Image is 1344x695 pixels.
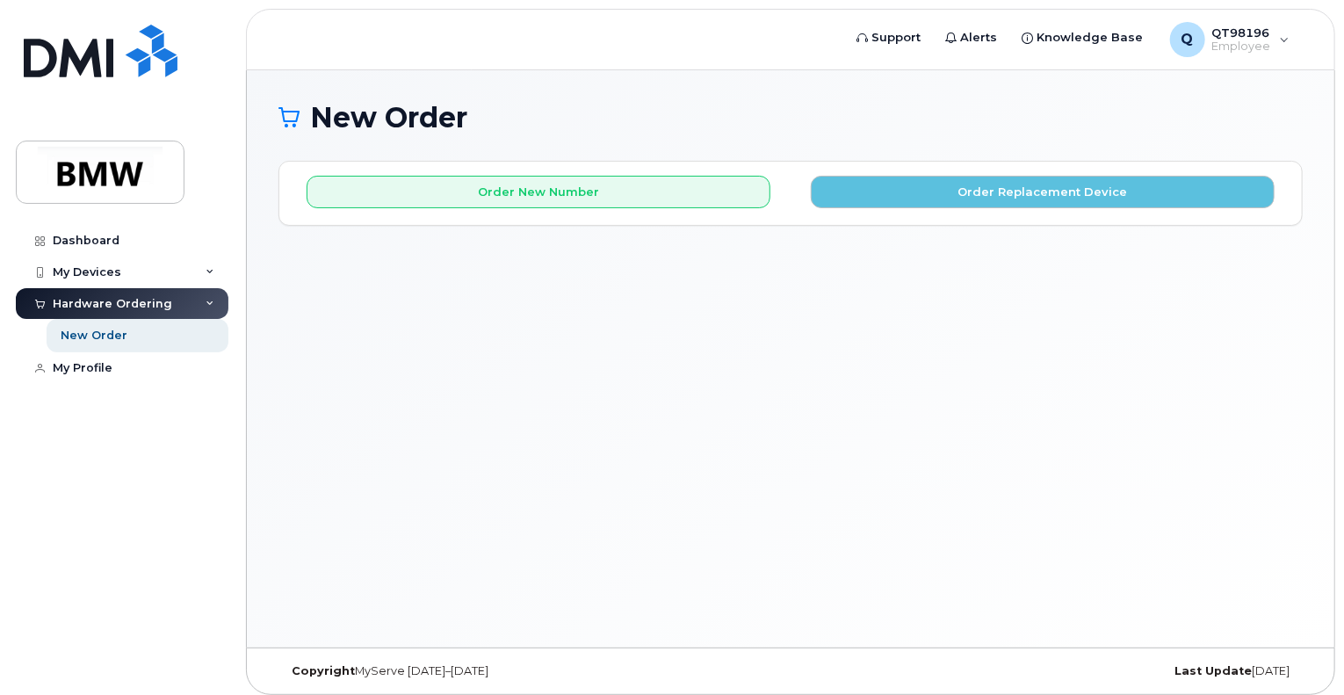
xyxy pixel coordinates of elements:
strong: Last Update [1174,664,1252,677]
div: [DATE] [961,664,1303,678]
button: Order Replacement Device [811,176,1275,208]
button: Order New Number [307,176,770,208]
iframe: Messenger Launcher [1268,619,1331,682]
strong: Copyright [292,664,355,677]
div: MyServe [DATE]–[DATE] [278,664,620,678]
h1: New Order [278,102,1303,133]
